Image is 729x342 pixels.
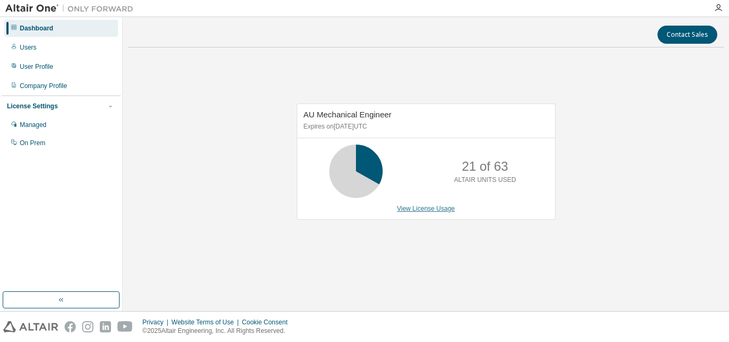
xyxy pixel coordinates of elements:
[100,321,111,332] img: linkedin.svg
[20,62,53,71] div: User Profile
[20,24,53,33] div: Dashboard
[65,321,76,332] img: facebook.svg
[20,139,45,147] div: On Prem
[304,122,546,131] p: Expires on [DATE] UTC
[20,82,67,90] div: Company Profile
[304,110,392,119] span: AU Mechanical Engineer
[242,318,294,327] div: Cookie Consent
[657,26,717,44] button: Contact Sales
[117,321,133,332] img: youtube.svg
[397,205,455,212] a: View License Usage
[20,43,36,52] div: Users
[171,318,242,327] div: Website Terms of Use
[142,327,294,336] p: © 2025 Altair Engineering, Inc. All Rights Reserved.
[5,3,139,14] img: Altair One
[3,321,58,332] img: altair_logo.svg
[82,321,93,332] img: instagram.svg
[142,318,171,327] div: Privacy
[20,121,46,129] div: Managed
[7,102,58,110] div: License Settings
[454,176,516,185] p: ALTAIR UNITS USED
[462,157,508,176] p: 21 of 63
